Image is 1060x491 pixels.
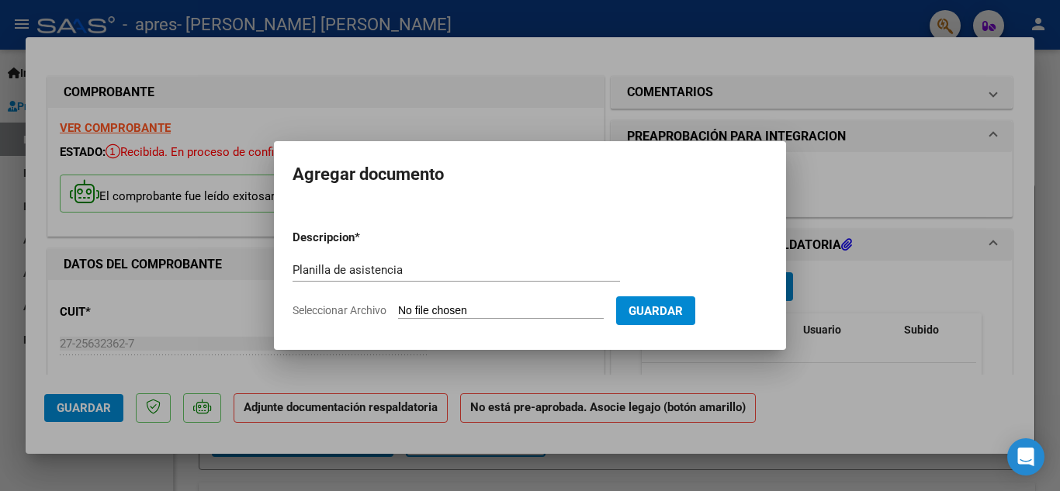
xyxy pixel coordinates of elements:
div: Open Intercom Messenger [1007,438,1044,475]
span: Guardar [629,304,683,318]
h2: Agregar documento [293,160,767,189]
p: Descripcion [293,229,435,247]
span: Seleccionar Archivo [293,304,386,316]
button: Guardar [616,296,695,325]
